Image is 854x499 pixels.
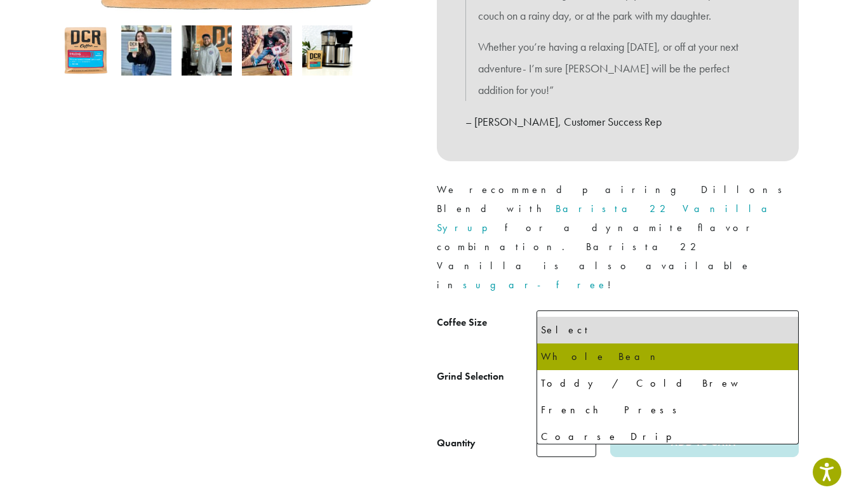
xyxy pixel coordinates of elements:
img: Dillons - Image 3 [182,25,232,76]
div: Whole Bean [541,347,794,366]
p: We recommend pairing Dillons Blend with for a dynamite flavor combination. Barista 22 Vanilla is ... [437,180,799,295]
img: Dillons - Image 5 [302,25,352,76]
p: – [PERSON_NAME], Customer Success Rep [465,111,770,133]
img: Dillons - Image 2 [121,25,171,76]
li: Select [537,317,798,343]
span: 2 lb | $38.75 [542,314,621,338]
label: Coffee Size [437,314,537,332]
a: sugar-free [463,278,608,291]
img: David Morris picks Dillons for 2021 [242,25,292,76]
div: Quantity [437,436,476,451]
div: Coarse Drip [541,427,794,446]
label: Grind Selection [437,368,537,386]
img: Dillons [61,25,111,76]
a: Barista 22 Vanilla Syrup [437,202,777,234]
p: Whether you’re having a relaxing [DATE], or off at your next adventure- I’m sure [PERSON_NAME] wi... [478,36,757,100]
div: French Press [541,401,794,420]
span: 2 lb | $38.75 [537,310,799,342]
div: Toddy / Cold Brew [541,374,794,393]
